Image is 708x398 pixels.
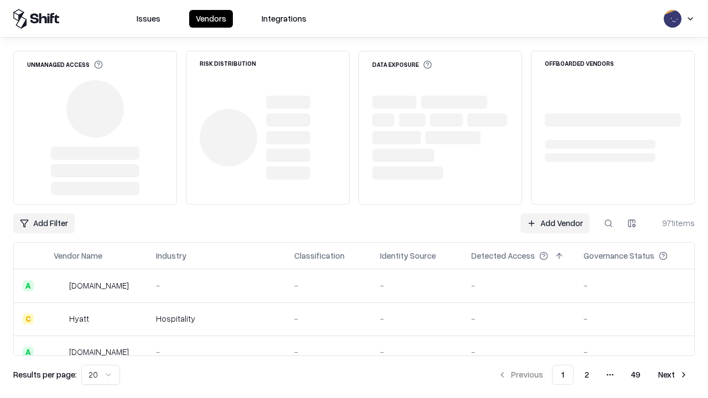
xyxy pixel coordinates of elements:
div: Vendor Name [54,250,102,261]
button: Integrations [255,10,313,28]
div: Identity Source [380,250,436,261]
button: Issues [130,10,167,28]
div: - [294,313,362,324]
div: - [380,346,454,358]
button: Vendors [189,10,233,28]
img: Hyatt [54,313,65,324]
div: C [23,313,34,324]
div: 971 items [650,217,695,229]
div: Data Exposure [372,60,432,69]
div: Unmanaged Access [27,60,103,69]
div: - [584,346,685,358]
button: 49 [622,365,649,385]
nav: pagination [491,365,695,385]
button: 1 [552,365,574,385]
div: - [471,313,566,324]
div: A [23,280,34,291]
div: - [156,280,277,291]
div: Detected Access [471,250,535,261]
div: - [471,346,566,358]
img: intrado.com [54,280,65,291]
div: Governance Status [584,250,654,261]
div: - [471,280,566,291]
div: Risk Distribution [200,60,256,66]
div: [DOMAIN_NAME] [69,346,129,358]
div: A [23,347,34,358]
div: Hospitality [156,313,277,324]
img: primesec.co.il [54,347,65,358]
div: - [380,280,454,291]
button: Add Filter [13,213,75,233]
div: - [294,280,362,291]
a: Add Vendor [520,213,590,233]
div: [DOMAIN_NAME] [69,280,129,291]
button: 2 [576,365,598,385]
div: - [584,280,685,291]
div: - [584,313,685,324]
div: Hyatt [69,313,89,324]
div: Classification [294,250,345,261]
div: - [294,346,362,358]
div: - [156,346,277,358]
div: Offboarded Vendors [545,60,614,66]
div: - [380,313,454,324]
div: Industry [156,250,186,261]
p: Results per page: [13,369,77,380]
button: Next [652,365,695,385]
